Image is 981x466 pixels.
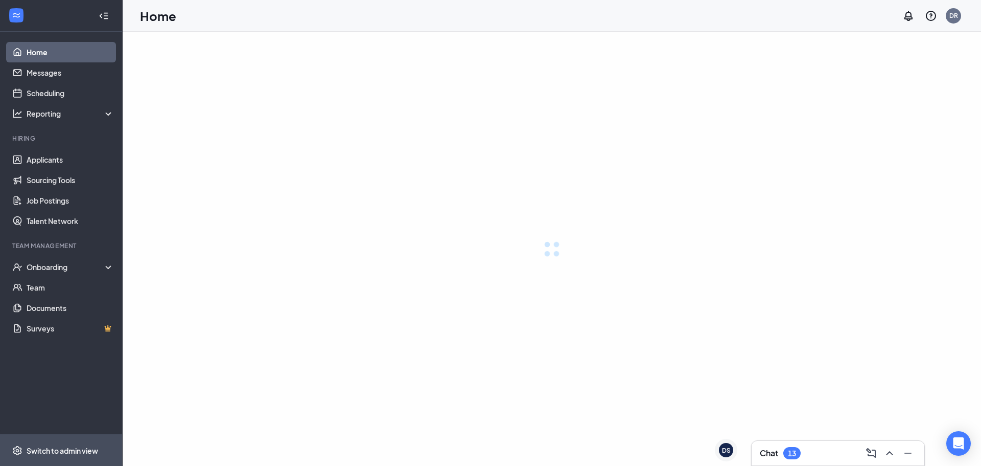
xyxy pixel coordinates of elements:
[12,241,112,250] div: Team Management
[900,445,916,461] button: Minimize
[949,11,958,20] div: DR
[12,446,22,456] svg: Settings
[27,190,114,211] a: Job Postings
[27,262,105,272] div: Onboarding
[99,11,109,21] svg: Collapse
[27,149,114,170] a: Applicants
[11,10,21,20] svg: WorkstreamLogo
[946,431,971,456] div: Open Intercom Messenger
[27,108,114,119] div: Reporting
[902,447,914,459] svg: Minimize
[27,42,114,62] a: Home
[902,10,915,22] svg: Notifications
[27,298,114,318] a: Documents
[883,447,896,459] svg: ChevronUp
[140,7,176,25] h1: Home
[722,446,731,455] div: DS
[881,445,898,461] button: ChevronUp
[760,448,778,459] h3: Chat
[27,62,114,83] a: Messages
[12,134,112,143] div: Hiring
[27,83,114,103] a: Scheduling
[12,262,22,272] svg: UserCheck
[27,277,114,298] a: Team
[27,446,98,456] div: Switch to admin view
[12,108,22,119] svg: Analysis
[788,449,796,458] div: 13
[865,447,877,459] svg: ComposeMessage
[27,211,114,231] a: Talent Network
[925,10,937,22] svg: QuestionInfo
[27,318,114,339] a: SurveysCrown
[863,445,879,461] button: ComposeMessage
[27,170,114,190] a: Sourcing Tools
